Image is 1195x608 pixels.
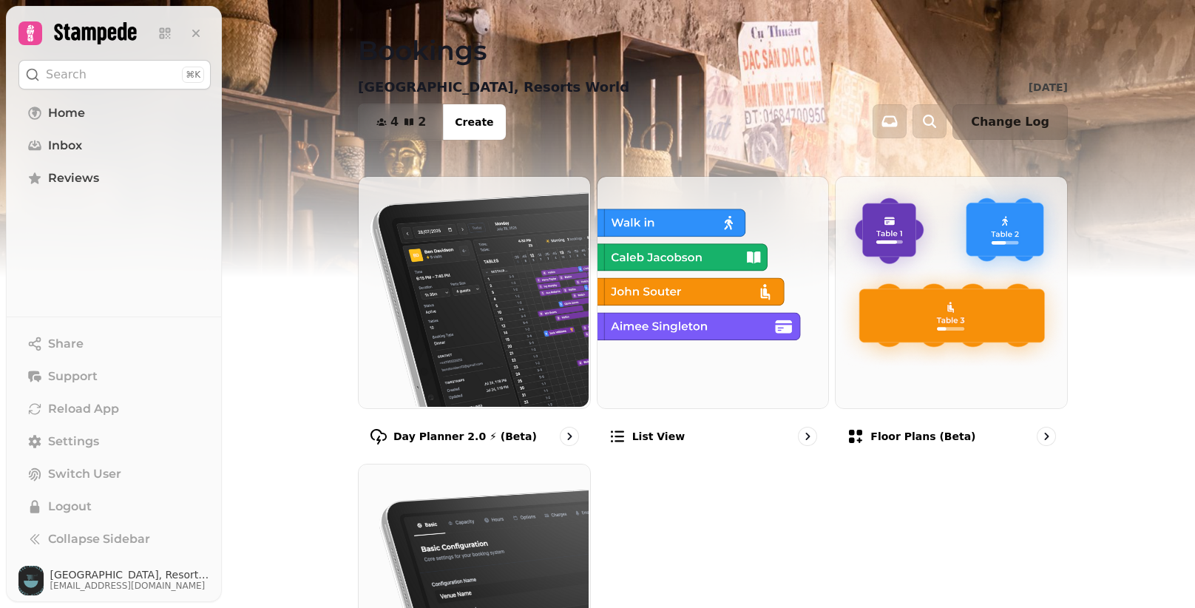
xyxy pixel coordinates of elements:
span: Support [48,368,98,385]
svg: go to [800,429,815,444]
button: Share [18,329,211,359]
img: List view [596,175,827,407]
img: Day Planner 2.0 ⚡ (Beta) [357,175,589,407]
span: Reviews [48,169,99,187]
button: Switch User [18,459,211,489]
span: Logout [48,498,92,516]
p: [DATE] [1029,80,1068,95]
button: 42 [359,104,444,140]
button: Create [443,104,505,140]
svg: go to [562,429,577,444]
a: Settings [18,427,211,456]
span: Switch User [48,465,121,483]
button: Change Log [952,104,1068,140]
a: Reviews [18,163,211,193]
span: 2 [418,116,426,128]
button: User avatar[GEOGRAPHIC_DATA], Resorts World[EMAIL_ADDRESS][DOMAIN_NAME] [18,566,211,595]
button: Search⌘K [18,60,211,89]
button: Support [18,362,211,391]
button: Reload App [18,394,211,424]
span: Inbox [48,137,82,155]
p: [GEOGRAPHIC_DATA], Resorts World [358,77,629,98]
span: Create [455,117,493,127]
span: [EMAIL_ADDRESS][DOMAIN_NAME] [50,580,211,592]
p: Search [46,66,87,84]
span: 4 [390,116,399,128]
img: Floor Plans (beta) [834,175,1066,407]
a: Inbox [18,131,211,161]
button: Logout [18,492,211,521]
img: User avatar [18,566,44,595]
a: Floor Plans (beta)Floor Plans (beta) [835,176,1068,458]
svg: go to [1039,429,1054,444]
span: Home [48,104,85,122]
a: List viewList view [597,176,830,458]
span: Share [48,335,84,353]
p: Floor Plans (beta) [870,429,975,444]
span: Change Log [971,116,1049,128]
span: Settings [48,433,99,450]
a: Day Planner 2.0 ⚡ (Beta)Day Planner 2.0 ⚡ (Beta) [358,176,591,458]
span: [GEOGRAPHIC_DATA], Resorts World [50,570,211,580]
p: List view [632,429,685,444]
span: Collapse Sidebar [48,530,150,548]
span: Reload App [48,400,119,418]
a: Home [18,98,211,128]
button: Collapse Sidebar [18,524,211,554]
p: Day Planner 2.0 ⚡ (Beta) [393,429,537,444]
div: ⌘K [182,67,204,83]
